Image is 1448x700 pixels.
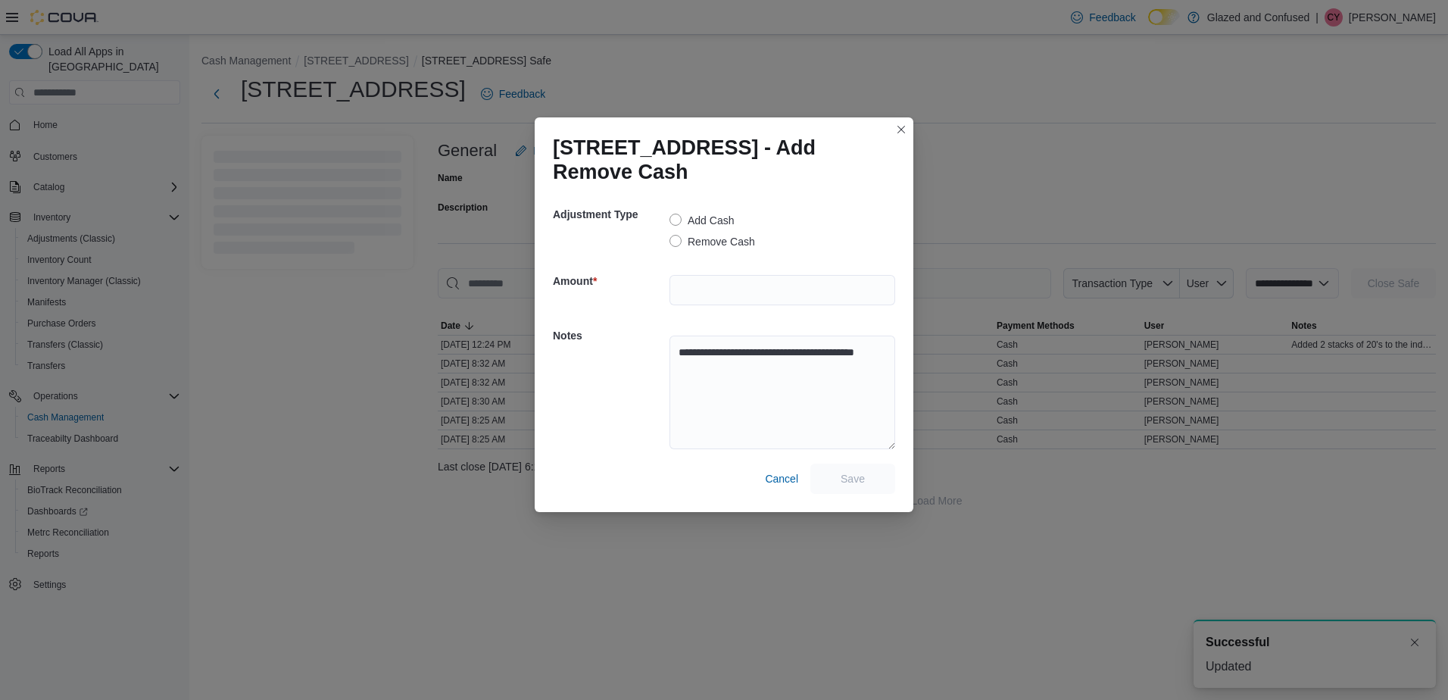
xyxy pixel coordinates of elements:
[759,464,804,494] button: Cancel
[553,199,666,230] h5: Adjustment Type
[553,266,666,296] h5: Amount
[669,233,755,251] label: Remove Cash
[841,471,865,486] span: Save
[553,320,666,351] h5: Notes
[810,464,895,494] button: Save
[553,136,883,184] h1: [STREET_ADDRESS] - Add Remove Cash
[669,211,734,230] label: Add Cash
[765,471,798,486] span: Cancel
[892,120,910,139] button: Closes this modal window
